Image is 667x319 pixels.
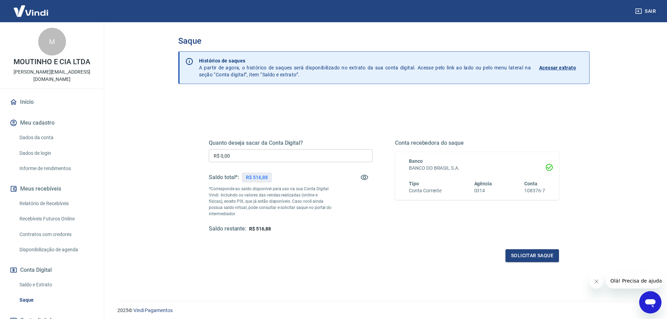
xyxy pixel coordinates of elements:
p: 2025 © [117,307,650,314]
iframe: Fechar mensagem [590,275,603,288]
button: Sair [634,5,659,18]
p: A partir de agora, o histórico de saques será disponibilizado no extrato da sua conta digital. Ac... [199,57,531,78]
a: Informe de rendimentos [17,161,96,176]
a: Dados da conta [17,131,96,145]
a: Vindi Pagamentos [133,308,173,313]
a: Saldo e Extrato [17,278,96,292]
h5: Conta recebedora do saque [395,140,559,146]
button: Meu cadastro [8,115,96,131]
h6: BANCO DO BRASIL S.A. [409,165,545,172]
span: Agência [474,181,492,186]
img: Vindi [8,0,53,22]
div: M [38,28,66,56]
span: Conta [524,181,537,186]
p: Histórico de saques [199,57,531,64]
p: R$ 516,88 [246,174,268,181]
a: Saque [17,293,96,307]
p: *Corresponde ao saldo disponível para uso na sua Conta Digital Vindi. Incluindo os valores das ve... [209,186,332,217]
h6: 108376-7 [524,187,545,194]
h6: 0314 [474,187,492,194]
h5: Quanto deseja sacar da Conta Digital? [209,140,373,146]
a: Disponibilização de agenda [17,243,96,257]
p: [PERSON_NAME][EMAIL_ADDRESS][DOMAIN_NAME] [6,68,98,83]
span: Tipo [409,181,419,186]
h5: Saldo restante: [209,225,246,233]
span: Banco [409,158,423,164]
h5: Saldo total*: [209,174,239,181]
p: MOUTINHO E CIA LTDA [14,58,90,66]
span: Olá! Precisa de ajuda? [4,5,58,10]
a: Início [8,94,96,110]
a: Contratos com credores [17,227,96,242]
a: Recebíveis Futuros Online [17,212,96,226]
span: R$ 516,88 [249,226,271,232]
iframe: Botão para abrir a janela de mensagens [639,291,661,313]
h6: Conta Corrente [409,187,442,194]
button: Solicitar saque [505,249,559,262]
p: Acessar extrato [539,64,576,71]
h3: Saque [178,36,590,46]
iframe: Mensagem da empresa [606,273,661,288]
a: Dados de login [17,146,96,160]
a: Relatório de Recebíveis [17,196,96,211]
button: Conta Digital [8,262,96,278]
button: Meus recebíveis [8,181,96,196]
a: Acessar extrato [539,57,584,78]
